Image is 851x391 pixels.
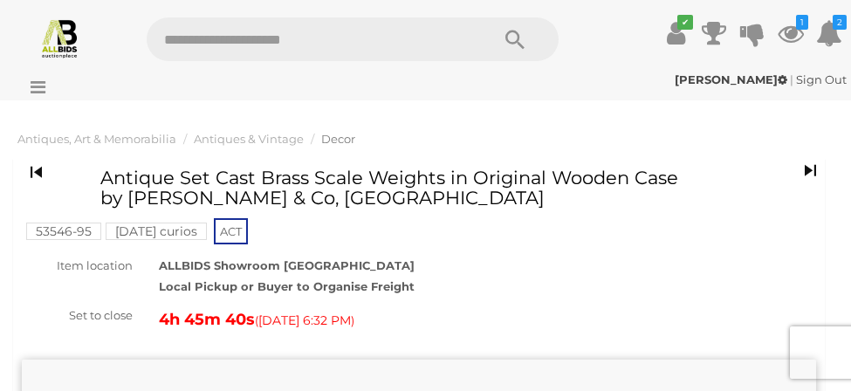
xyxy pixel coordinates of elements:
[816,17,842,49] a: 2
[471,17,559,61] button: Search
[194,132,304,146] a: Antiques & Vintage
[675,72,787,86] strong: [PERSON_NAME]
[258,312,351,328] span: [DATE] 6:32 PM
[9,305,146,326] div: Set to close
[106,224,207,238] a: [DATE] curios
[321,132,355,146] a: Decor
[778,17,804,49] a: 1
[677,15,693,30] i: ✔
[159,279,415,293] strong: Local Pickup or Buyer to Organise Freight
[26,223,101,240] mark: 53546-95
[833,15,847,30] i: 2
[662,17,689,49] a: ✔
[255,313,354,327] span: ( )
[796,72,847,86] a: Sign Out
[17,132,176,146] a: Antiques, Art & Memorabilia
[100,168,686,208] h1: Antique Set Cast Brass Scale Weights in Original Wooden Case by [PERSON_NAME] & Co, [GEOGRAPHIC_D...
[159,258,415,272] strong: ALLBIDS Showroom [GEOGRAPHIC_DATA]
[9,256,146,276] div: Item location
[106,223,207,240] mark: [DATE] curios
[159,310,255,329] strong: 4h 45m 40s
[790,72,793,86] span: |
[214,218,248,244] span: ACT
[26,224,101,238] a: 53546-95
[39,17,80,58] img: Allbids.com.au
[796,15,808,30] i: 1
[675,72,790,86] a: [PERSON_NAME]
